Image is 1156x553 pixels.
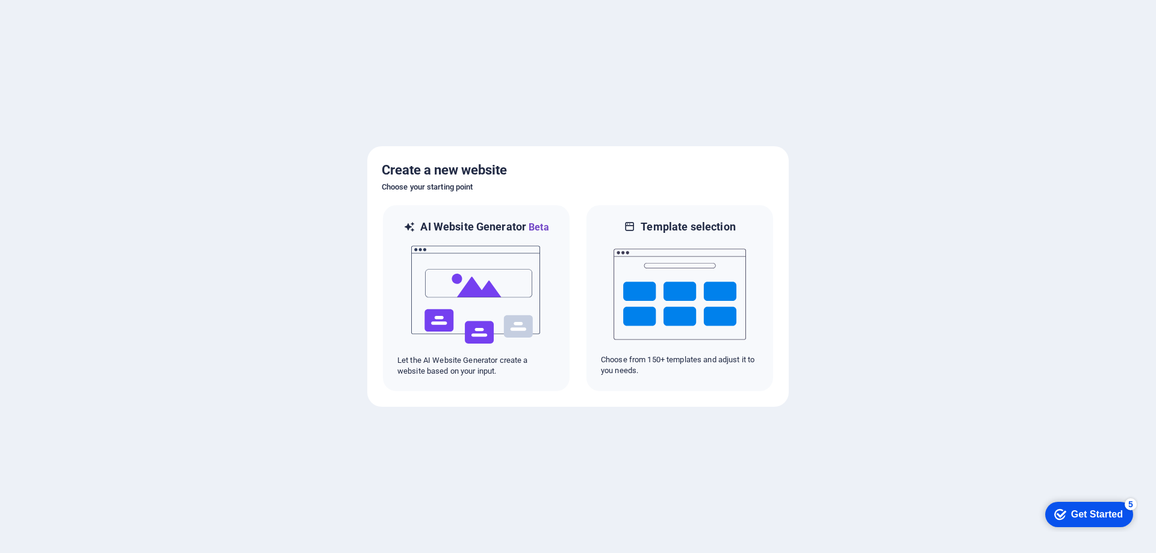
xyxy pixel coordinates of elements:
h6: Template selection [641,220,735,234]
span: Beta [526,221,549,233]
img: ai [410,235,542,355]
div: Template selectionChoose from 150+ templates and adjust it to you needs. [585,204,774,392]
h6: Choose your starting point [382,180,774,194]
p: Choose from 150+ templates and adjust it to you needs. [601,354,759,376]
h5: Create a new website [382,161,774,180]
div: AI Website GeneratorBetaaiLet the AI Website Generator create a website based on your input. [382,204,571,392]
div: 5 [206,244,218,256]
div: Get Started [152,255,204,265]
h6: AI Website Generator [420,220,548,235]
p: Let the AI Website Generator create a website based on your input. [397,355,555,377]
div: Get Started 5 items remaining, 0% complete [126,247,214,273]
